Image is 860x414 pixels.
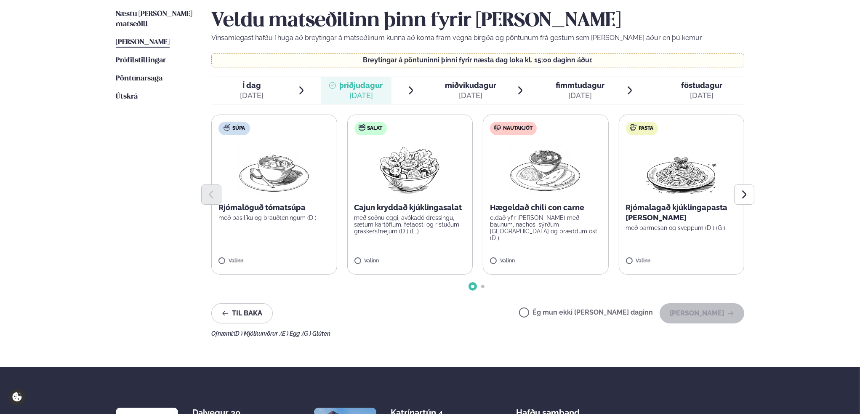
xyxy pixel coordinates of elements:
[218,203,330,213] p: Rjómalöguð tómatsúpa
[234,330,280,337] span: (D ) Mjólkurvörur ,
[490,214,602,241] p: eldað yfir [PERSON_NAME] með baunum, nachos, sýrðum [GEOGRAPHIC_DATA] og bræddum osti (D )
[354,203,466,213] p: Cajun kryddað kjúklingasalat
[339,91,383,101] div: [DATE]
[681,81,722,90] span: föstudagur
[116,37,170,48] a: [PERSON_NAME]
[556,91,604,101] div: [DATE]
[302,330,330,337] span: (G ) Glúten
[211,33,744,43] p: Vinsamlegast hafðu í huga að breytingar á matseðlinum kunna að koma fram vegna birgða og pöntunum...
[224,124,230,131] img: soup.svg
[556,81,604,90] span: fimmtudagur
[116,93,138,100] span: Útskrá
[373,142,447,196] img: Salad.png
[116,11,192,28] span: Næstu [PERSON_NAME] matseðill
[490,203,602,213] p: Hægeldað chili con carne
[660,303,744,323] button: [PERSON_NAME]
[116,75,162,82] span: Pöntunarsaga
[218,214,330,221] p: með basilíku og brauðteningum (D )
[734,184,754,205] button: Next slide
[367,125,383,132] span: Salat
[681,91,722,101] div: [DATE]
[211,330,744,337] div: Ofnæmi:
[503,125,533,132] span: Nautakjöt
[232,125,245,132] span: Súpa
[445,91,496,101] div: [DATE]
[445,81,496,90] span: miðvikudagur
[116,39,170,46] span: [PERSON_NAME]
[116,74,162,84] a: Pöntunarsaga
[211,9,744,33] h2: Veldu matseðilinn þinn fyrir [PERSON_NAME]
[471,285,474,288] span: Go to slide 1
[354,214,466,235] p: með soðnu eggi, avókadó dressingu, sætum kartöflum, fetaosti og ristuðum graskersfræjum (D ) (E )
[116,92,138,102] a: Útskrá
[116,57,166,64] span: Prófílstillingar
[240,91,264,101] div: [DATE]
[494,124,501,131] img: beef.svg
[116,56,166,66] a: Prófílstillingar
[644,142,719,196] img: Spagetti.png
[240,80,264,91] span: Í dag
[116,9,194,29] a: Næstu [PERSON_NAME] matseðill
[201,184,221,205] button: Previous slide
[509,142,583,196] img: Curry-Rice-Naan.png
[481,285,485,288] span: Go to slide 2
[626,203,738,223] p: Rjómalagað kjúklingapasta [PERSON_NAME]
[237,142,311,196] img: Soup.png
[220,57,736,64] p: Breytingar á pöntuninni þinni fyrir næsta dag loka kl. 15:00 daginn áður.
[626,224,738,231] p: með parmesan og sveppum (D ) (G )
[211,303,273,323] button: Til baka
[339,81,383,90] span: þriðjudagur
[280,330,302,337] span: (E ) Egg ,
[8,388,26,406] a: Cookie settings
[359,124,365,131] img: salad.svg
[630,124,637,131] img: pasta.svg
[639,125,654,132] span: Pasta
